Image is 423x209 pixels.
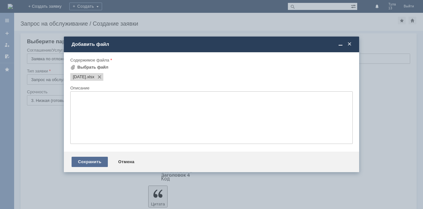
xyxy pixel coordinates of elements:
div: Выбрать файл [77,65,108,70]
div: Здравствуйте, удалите отложенные чеки за [DATE] [3,3,94,13]
div: Описание [70,86,351,90]
span: Закрыть [346,41,353,47]
div: Добавить файл [72,41,353,47]
span: 02.09.2025.xlsx [86,74,94,79]
span: Свернуть (Ctrl + M) [337,41,344,47]
div: Содержимое файла [70,58,351,62]
span: 02.09.2025.xlsx [73,74,86,79]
